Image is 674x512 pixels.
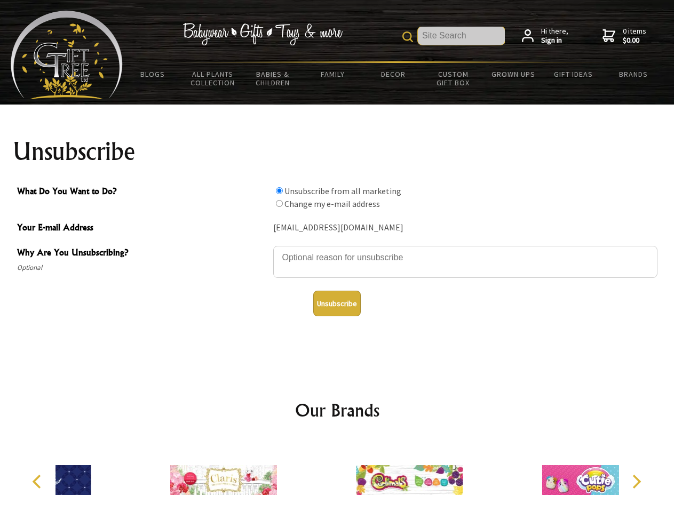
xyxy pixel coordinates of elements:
h1: Unsubscribe [13,139,662,164]
a: Gift Ideas [543,63,604,85]
strong: $0.00 [623,36,646,45]
span: Optional [17,261,268,274]
label: Change my e-mail address [284,198,380,209]
button: Unsubscribe [313,291,361,316]
span: Why Are You Unsubscribing? [17,246,268,261]
input: What Do You Want to Do? [276,200,283,207]
a: Custom Gift Box [423,63,483,94]
a: All Plants Collection [183,63,243,94]
img: Babyware - Gifts - Toys and more... [11,11,123,99]
input: Site Search [418,27,505,45]
label: Unsubscribe from all marketing [284,186,401,196]
a: BLOGS [123,63,183,85]
a: Babies & Children [243,63,303,94]
h2: Our Brands [21,397,653,423]
span: Hi there, [541,27,568,45]
button: Next [624,470,648,493]
a: Brands [604,63,664,85]
a: 0 items$0.00 [602,27,646,45]
a: Grown Ups [483,63,543,85]
input: What Do You Want to Do? [276,187,283,194]
span: Your E-mail Address [17,221,268,236]
img: Babywear - Gifts - Toys & more [183,23,343,45]
textarea: Why Are You Unsubscribing? [273,246,657,278]
button: Previous [27,470,50,493]
strong: Sign in [541,36,568,45]
a: Family [303,63,363,85]
div: [EMAIL_ADDRESS][DOMAIN_NAME] [273,220,657,236]
img: product search [402,31,413,42]
a: Decor [363,63,423,85]
span: What Do You Want to Do? [17,185,268,200]
span: 0 items [623,26,646,45]
a: Hi there,Sign in [522,27,568,45]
